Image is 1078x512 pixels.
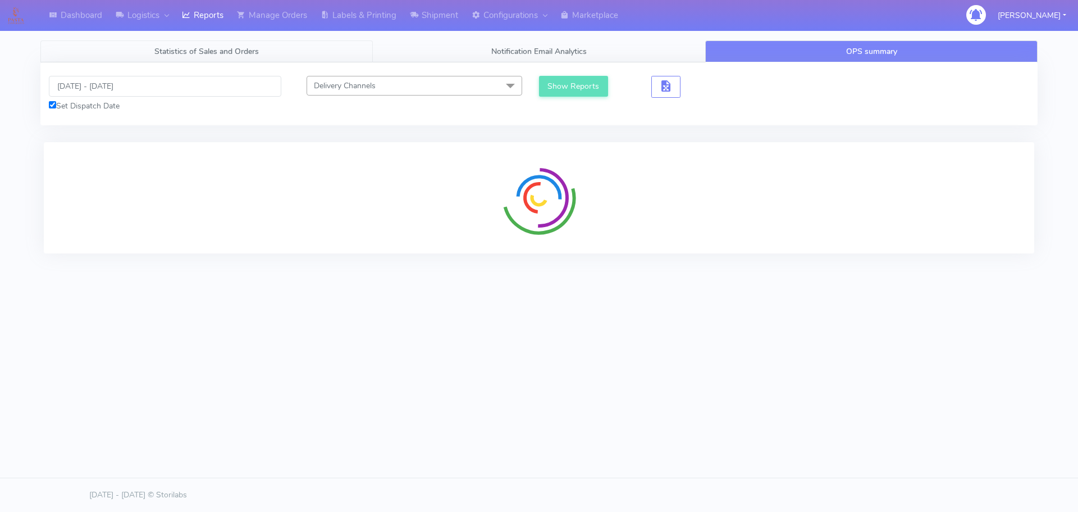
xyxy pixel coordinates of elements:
button: Show Reports [539,76,608,97]
ul: Tabs [40,40,1038,62]
span: Delivery Channels [314,80,376,91]
button: [PERSON_NAME] [989,4,1075,27]
span: OPS summary [846,46,897,57]
input: Pick the Daterange [49,76,281,97]
div: Set Dispatch Date [49,100,281,112]
img: spinner-radial.svg [497,156,581,240]
span: Statistics of Sales and Orders [154,46,259,57]
span: Notification Email Analytics [491,46,587,57]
